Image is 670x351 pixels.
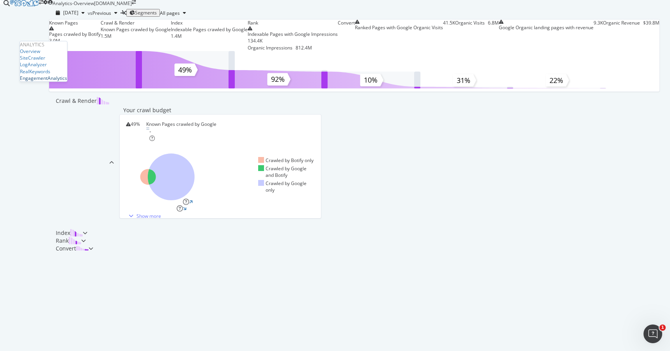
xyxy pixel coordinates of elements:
[49,37,101,44] div: 3.0M
[171,26,248,33] div: Indexable Pages crawled by Google
[248,44,292,51] div: Organic Impressions
[101,33,171,39] div: 1.5M
[123,106,171,114] div: Your crawl budget
[131,121,146,142] div: 49%
[20,68,50,75] a: RealKeywords
[258,180,315,193] div: Crawled by Google only
[20,61,47,68] a: LogAnalyzer
[56,237,69,245] div: Rank
[171,19,183,26] div: Index
[92,7,121,19] button: Previous
[149,127,151,135] div: -
[364,75,378,85] text: 10%
[455,19,485,51] div: Organic Visits
[171,33,248,39] div: 1.4M
[258,165,315,178] div: Crawled by Google and Botify
[457,76,470,85] text: 31%
[101,26,171,33] div: Known Pages crawled by Google
[499,24,594,31] div: Google Organic landing pages with revenue
[136,213,161,219] div: Show more
[69,237,81,244] img: block-icon
[126,9,160,17] button: Segments
[49,19,78,26] div: Known Pages
[101,19,135,26] div: Crawl & Render
[97,97,109,104] img: block-icon
[258,157,314,164] div: Crawled by Botify only
[20,48,40,55] a: Overview
[20,55,45,61] a: SiteCrawler
[70,229,83,236] img: block-icon
[549,76,563,85] text: 22%
[443,19,455,51] div: 41.5K
[338,19,355,26] div: Convert
[92,10,111,16] span: Previous
[160,7,189,19] button: All pages
[355,24,443,31] div: Ranked Pages with Google Organic Visits
[178,65,192,74] text: 49%
[63,9,78,16] span: 2025 Sep. 13th
[56,229,70,237] div: Index
[56,97,97,229] div: Crawl & Render
[76,245,89,252] img: block-icon
[123,212,163,220] button: Show more
[160,10,180,16] span: All pages
[643,19,659,51] div: $39.8M
[53,7,88,19] button: [DATE]
[271,74,285,84] text: 92%
[603,19,640,51] div: Organic Revenue
[20,75,67,81] a: EngagementAnalytics
[248,19,258,26] div: Rank
[248,37,338,44] div: 134.4K
[135,9,157,16] span: Segments
[146,127,149,130] img: Equal
[146,121,216,127] div: Known Pages crawled by Google
[20,41,67,48] div: Analytics
[296,44,312,51] div: 812.4M
[488,19,499,51] div: 6.8M
[56,245,76,252] div: Convert
[88,10,92,16] span: vs
[49,31,101,37] div: Pages crawled by Botify
[643,325,662,343] iframe: Intercom live chat
[659,325,666,331] span: 1
[594,19,603,51] div: 9.3K
[248,31,338,37] div: Indexable Pages with Google Impressions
